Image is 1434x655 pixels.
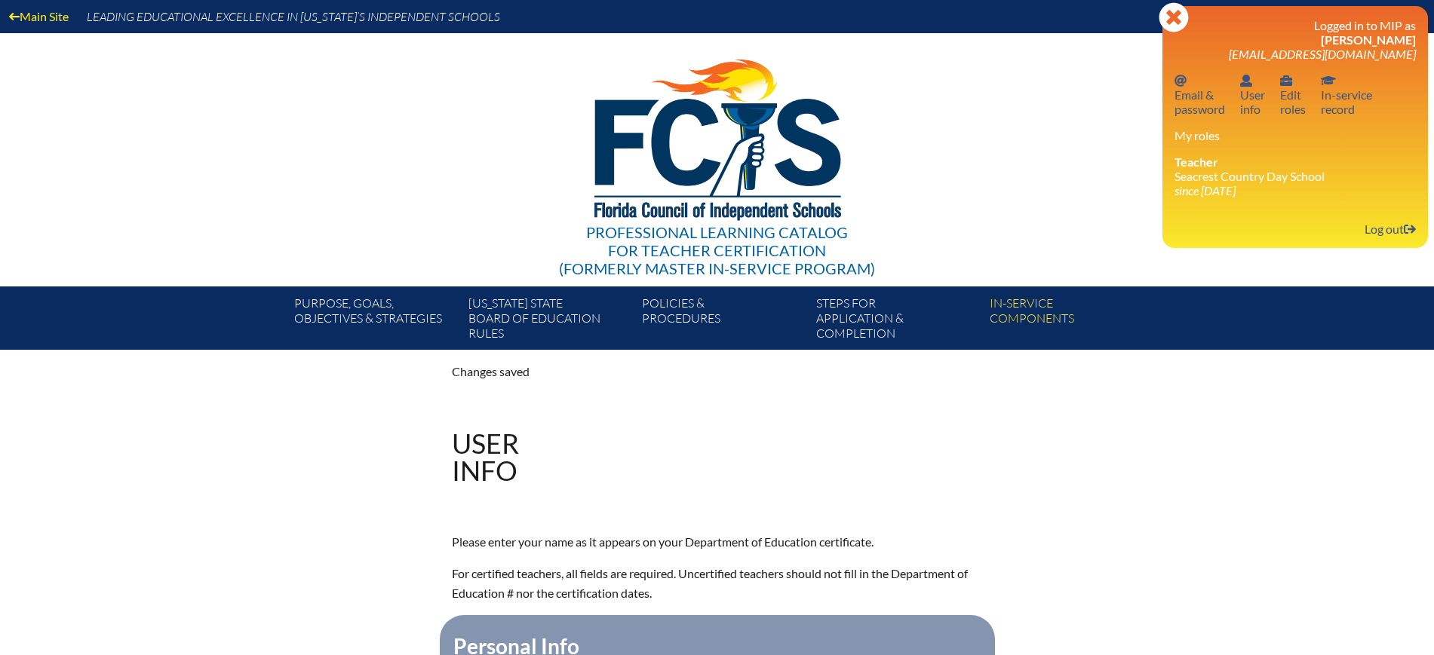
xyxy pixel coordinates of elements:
[1315,70,1378,119] a: In-service recordIn-servicerecord
[1280,75,1292,87] svg: User info
[608,241,826,259] span: for Teacher Certification
[1274,70,1312,119] a: User infoEditroles
[288,292,462,350] a: Purpose, goals,objectives & strategies
[1240,75,1252,87] svg: User info
[1175,155,1218,169] span: Teacher
[984,292,1157,350] a: In-servicecomponents
[1175,75,1187,87] svg: Email password
[1321,32,1416,47] span: [PERSON_NAME]
[1359,219,1422,239] a: Log outLog out
[452,564,983,603] p: For certified teachers, all fields are required. Uncertified teachers should not fill in the Depa...
[462,292,636,350] a: [US_STATE] StateBoard of Education rules
[452,362,983,381] p: Changes saved
[1229,47,1416,61] span: [EMAIL_ADDRESS][DOMAIN_NAME]
[3,6,75,26] a: Main Site
[1404,223,1416,235] svg: Log out
[553,30,881,280] a: Professional Learning Catalog for Teacher Certification(formerly Master In-service Program)
[810,292,984,350] a: Steps forapplication & completion
[1159,2,1189,32] svg: Close
[559,223,875,277] div: Professional Learning Catalog (formerly Master In-service Program)
[561,33,873,239] img: FCISlogo221.eps
[1168,70,1231,119] a: Email passwordEmail &password
[1234,70,1271,119] a: User infoUserinfo
[1175,155,1416,197] li: Seacrest Country Day School
[1175,183,1236,197] i: since [DATE]
[636,292,809,350] a: Policies &Procedures
[1175,18,1416,61] h3: Logged in to MIP as
[1175,128,1416,142] h3: My roles
[452,532,983,552] p: Please enter your name as it appears on your Department of Education certificate.
[1321,75,1336,87] svg: In-service record
[452,430,519,484] h1: User Info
